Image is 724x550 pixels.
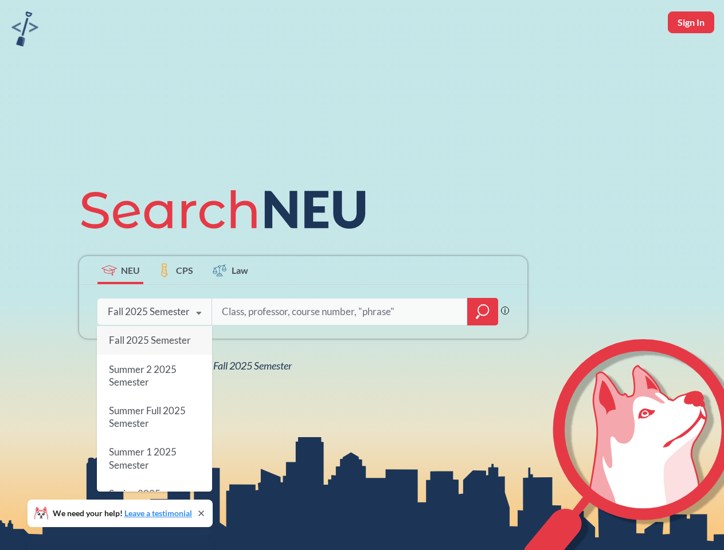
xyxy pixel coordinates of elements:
span: CPS [176,264,193,277]
a: Leave a testimonial [124,508,192,518]
span: NEU Fall 2025 Semester [191,359,292,372]
span: Summer Full 2025 Semester [109,404,186,429]
img: sandbox logo [11,11,38,46]
span: Summer 1 2025 Semester [109,446,177,471]
span: Fall 2025 Semester [109,334,191,346]
span: We need your help! [53,509,192,517]
input: Class, professor, course number, "phrase" [221,300,459,324]
span: Summer 2 2025 Semester [109,363,177,388]
svg: magnifying glass [476,304,490,320]
span: NEU [121,264,140,277]
span: Law [232,264,248,277]
div: Fall 2025 Semester [108,305,190,318]
span: Spring 2025 Semester [109,488,161,512]
a: sandbox logo [11,11,38,50]
button: Sign In [668,11,714,33]
div: magnifying glass [467,298,498,325]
